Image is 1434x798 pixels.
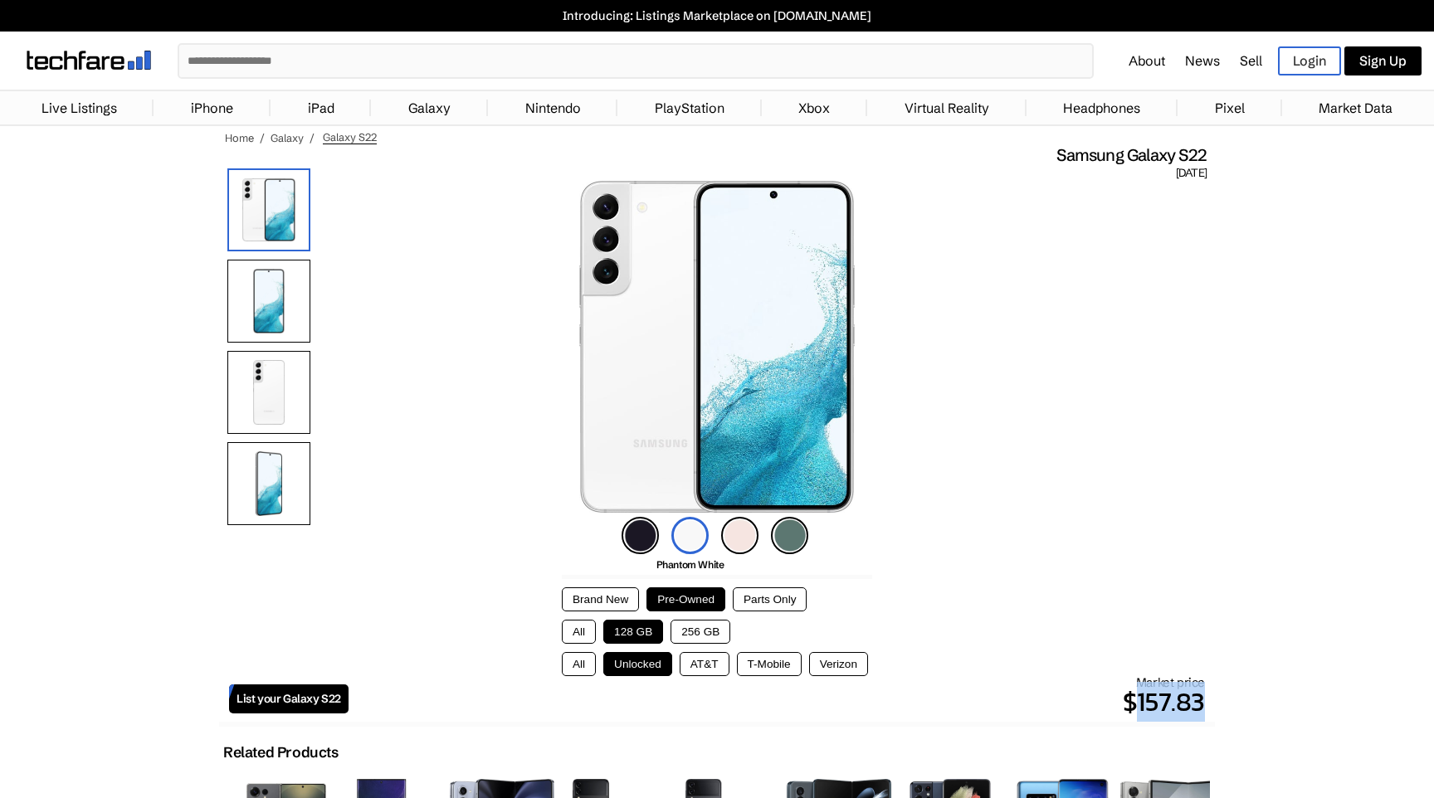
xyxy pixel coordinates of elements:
[656,558,724,571] span: Phantom White
[680,652,729,676] button: AT&T
[896,91,997,124] a: Virtual Reality
[349,674,1205,722] div: Market price
[400,91,459,124] a: Galaxy
[1310,91,1401,124] a: Market Data
[733,587,807,611] button: Parts Only
[622,517,659,554] img: phantom-black-icon
[603,620,663,644] button: 128 GB
[227,260,310,343] img: Front
[1185,52,1220,69] a: News
[737,652,802,676] button: T-Mobile
[8,8,1426,23] a: Introducing: Listings Marketplace on [DOMAIN_NAME]
[1278,46,1341,75] a: Login
[562,620,596,644] button: All
[603,652,672,676] button: Unlocked
[790,91,838,124] a: Xbox
[227,351,310,434] img: Rear
[671,620,730,644] button: 256 GB
[1129,52,1165,69] a: About
[1344,46,1422,75] a: Sign Up
[1240,52,1262,69] a: Sell
[33,91,125,124] a: Live Listings
[562,652,596,676] button: All
[517,91,589,124] a: Nintendo
[27,51,151,70] img: techfare logo
[646,587,725,611] button: Pre-Owned
[809,652,868,676] button: Verizon
[671,517,709,554] img: phantom-white-icon
[183,91,241,124] a: iPhone
[260,131,265,144] span: /
[225,131,254,144] a: Home
[721,517,758,554] img: pink-gold-icon
[237,692,341,706] span: List your Galaxy S22
[1056,144,1207,166] span: Samsung Galaxy S22
[227,168,310,251] img: Galaxy S22
[771,517,808,554] img: green-icon
[227,442,310,525] img: Side
[579,181,856,513] img: Galaxy S22
[310,131,315,144] span: /
[1207,91,1253,124] a: Pixel
[323,130,377,144] span: Galaxy S22
[1055,91,1149,124] a: Headphones
[646,91,733,124] a: PlayStation
[349,682,1205,722] p: $157.83
[229,684,349,713] a: List your Galaxy S22
[1176,166,1207,181] span: [DATE]
[300,91,343,124] a: iPad
[223,743,339,762] h2: Related Products
[271,131,304,144] a: Galaxy
[562,587,639,611] button: Brand New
